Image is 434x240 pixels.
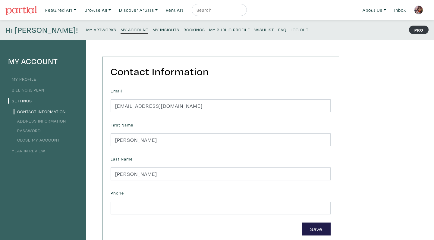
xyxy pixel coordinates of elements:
[302,223,331,235] button: Save
[8,76,36,82] a: My Profile
[86,25,116,33] a: My Artworks
[5,25,78,35] h4: Hi [PERSON_NAME]!
[163,4,186,16] a: Rent Art
[86,27,116,33] small: My Artworks
[121,25,148,34] a: My Account
[111,190,124,196] label: Phone
[392,4,409,16] a: Inbox
[409,26,429,34] strong: PRO
[14,128,41,133] a: Password
[414,5,423,14] img: phpThumb.php
[111,88,122,94] label: Email
[254,27,274,33] small: Wishlist
[184,25,205,33] a: Bookings
[14,137,60,143] a: Close My Account
[254,25,274,33] a: Wishlist
[184,27,205,33] small: Bookings
[209,25,250,33] a: My Public Profile
[8,87,44,93] a: Billing & Plan
[111,156,133,162] label: Last Name
[111,122,133,128] label: First Name
[116,4,160,16] a: Discover Artists
[196,6,241,14] input: Search
[8,148,45,154] a: Year in Review
[360,4,389,16] a: About Us
[42,4,79,16] a: Featured Art
[278,27,286,33] small: FAQ
[153,27,179,33] small: My Insights
[14,118,66,124] a: Address Information
[209,27,250,33] small: My Public Profile
[111,65,331,78] h2: Contact Information
[8,98,32,104] a: Settings
[121,27,148,33] small: My Account
[153,25,179,33] a: My Insights
[278,25,286,33] a: FAQ
[291,25,308,33] a: Log Out
[8,57,78,66] h4: My Account
[291,27,308,33] small: Log Out
[14,109,66,114] a: Contact Information
[82,4,114,16] a: Browse All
